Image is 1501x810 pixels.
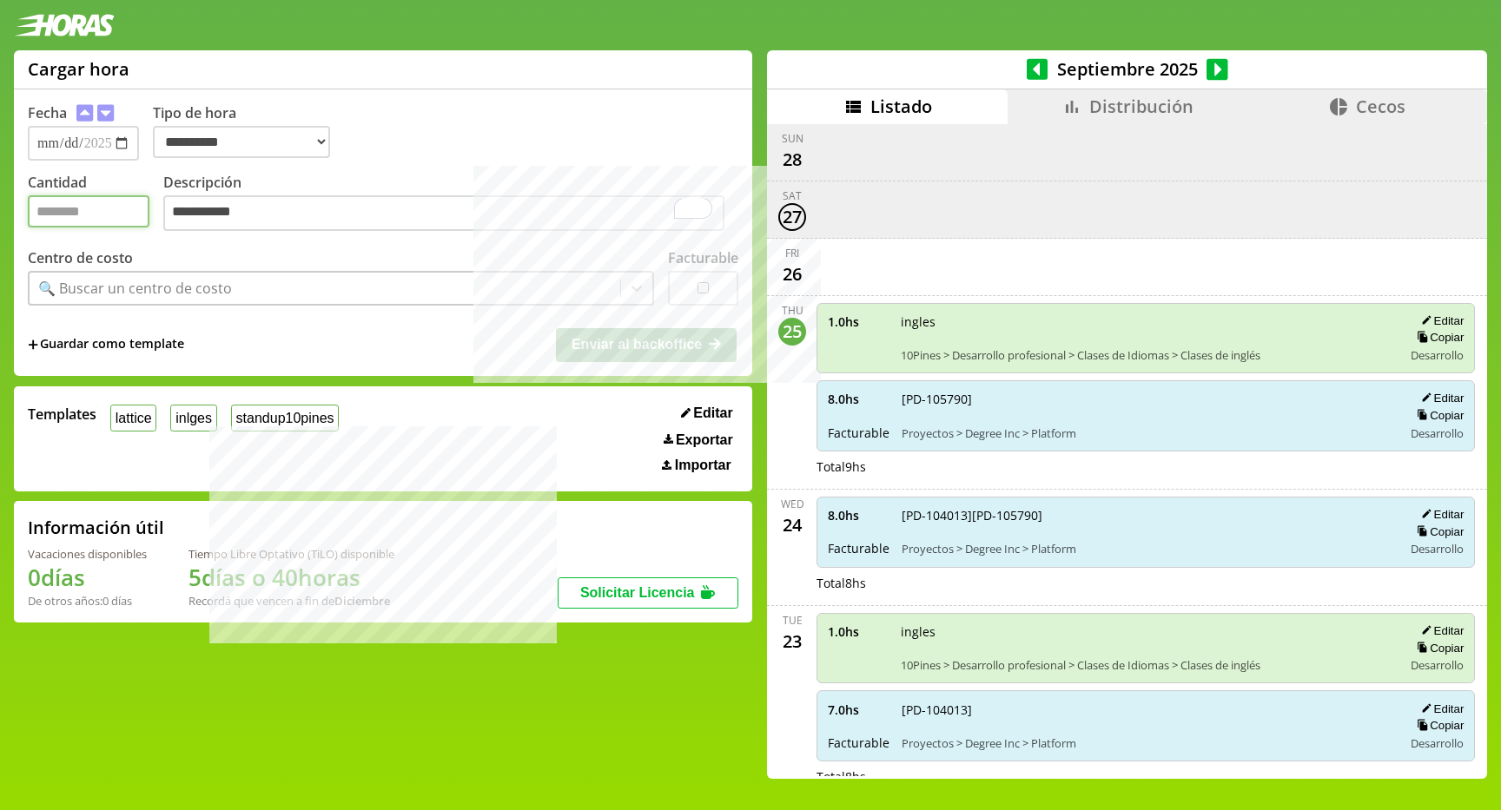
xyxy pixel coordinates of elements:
[828,734,889,751] span: Facturable
[14,14,115,36] img: logotipo
[188,546,394,562] div: Tiempo Libre Optativo (TiLO) disponible
[38,279,232,298] div: 🔍 Buscar un centro de costo
[1048,57,1207,81] span: Septiembre 2025
[1411,657,1464,673] span: Desarrollo
[153,103,344,161] label: Tipo de hora
[1411,425,1464,441] span: Desarrollo
[767,124,1487,777] div: scrollable content
[28,173,163,236] label: Cantidad
[28,593,147,609] div: De otros años: 0 días
[785,246,799,260] div: Fri
[28,335,184,354] span: +Guardar como template
[334,593,390,609] b: Diciembre
[675,458,731,473] span: Importar
[580,585,695,600] span: Solicitar Licencia
[828,701,889,718] span: 7.0 hs
[28,546,147,562] div: Vacaciones disponibles
[901,313,1391,330] span: ingles
[28,57,129,81] h1: Cargar hora
[828,507,889,524] span: 8.0 hs
[28,335,38,354] span: +
[658,431,738,449] button: Exportar
[1412,330,1464,345] button: Copiar
[781,497,804,511] div: Wed
[902,391,1391,407] span: [PD-105790]
[188,562,394,593] h1: 5 días o 40 horas
[778,628,806,655] div: 23
[783,188,802,203] div: Sat
[231,405,340,431] button: standup10pines
[902,425,1391,441] span: Proyectos > Degree Inc > Platform
[163,195,724,232] textarea: To enrich screen reader interactions, please activate Accessibility in Grammarly extension settings
[1411,541,1464,556] span: Desarrollo
[28,516,164,539] h2: Información útil
[901,347,1391,363] span: 10Pines > Desarrollo profesional > Clases de Idiomas > Clases de inglés
[783,613,803,628] div: Tue
[1411,735,1464,751] span: Desarrollo
[817,458,1475,475] div: Total 9 hs
[1416,507,1464,522] button: Editar
[902,701,1391,718] span: [PD-104013]
[676,405,738,422] button: Editar
[1412,718,1464,733] button: Copiar
[1412,524,1464,539] button: Copiar
[1416,313,1464,328] button: Editar
[693,405,732,421] span: Editar
[828,313,889,330] span: 1.0 hs
[1416,391,1464,405] button: Editar
[778,511,806,539] div: 24
[1089,95,1194,118] span: Distribución
[782,303,803,318] div: Thu
[28,103,67,122] label: Fecha
[1416,701,1464,716] button: Editar
[1356,95,1405,118] span: Cecos
[778,146,806,174] div: 28
[668,248,738,267] label: Facturable
[901,657,1391,673] span: 10Pines > Desarrollo profesional > Clases de Idiomas > Clases de inglés
[778,318,806,346] div: 25
[870,95,932,118] span: Listado
[28,405,96,424] span: Templates
[188,593,394,609] div: Recordá que vencen a fin de
[110,405,156,431] button: lattice
[153,126,330,158] select: Tipo de hora
[676,432,733,448] span: Exportar
[902,541,1391,556] span: Proyectos > Degree Inc > Platform
[828,540,889,556] span: Facturable
[817,575,1475,591] div: Total 8 hs
[778,203,806,231] div: 27
[28,248,133,267] label: Centro de costo
[28,562,147,593] h1: 0 días
[1411,347,1464,363] span: Desarrollo
[901,623,1391,640] span: ingles
[782,131,803,146] div: Sun
[1416,623,1464,638] button: Editar
[778,260,806,288] div: 26
[1412,408,1464,423] button: Copiar
[828,425,889,441] span: Facturable
[902,735,1391,751] span: Proyectos > Degree Inc > Platform
[170,405,216,431] button: inlges
[163,173,738,236] label: Descripción
[28,195,149,227] input: Cantidad
[828,391,889,407] span: 8.0 hs
[828,623,889,640] span: 1.0 hs
[1412,641,1464,655] button: Copiar
[558,577,738,609] button: Solicitar Licencia
[902,507,1391,524] span: [PD-104013][PD-105790]
[817,768,1475,785] div: Total 8 hs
